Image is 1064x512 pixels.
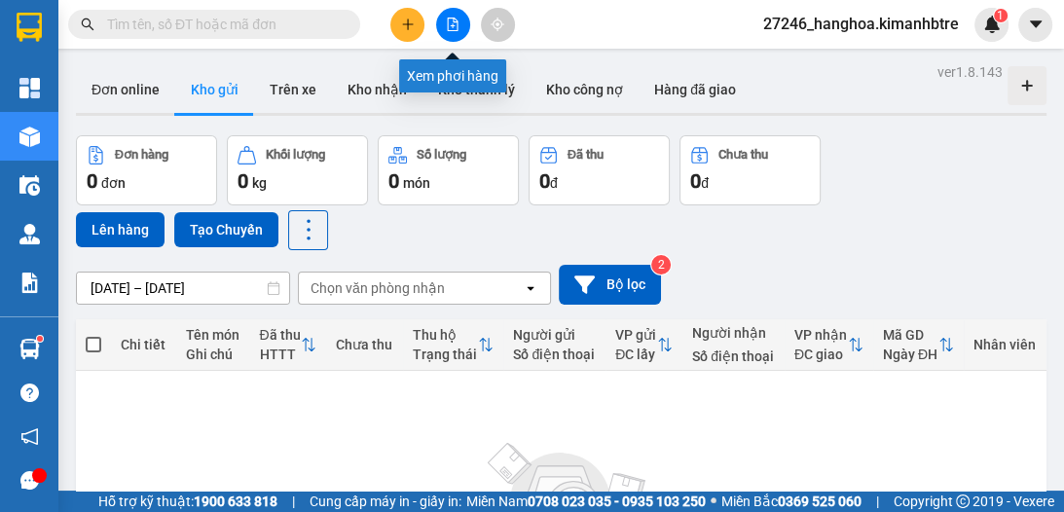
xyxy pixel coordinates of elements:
[701,175,709,191] span: đ
[883,327,938,343] div: Mã GD
[254,66,332,113] button: Trên xe
[528,494,706,509] strong: 0708 023 035 - 0935 103 250
[19,127,40,147] img: warehouse-icon
[491,18,504,31] span: aim
[77,273,289,304] input: Select a date range.
[76,135,217,205] button: Đơn hàng0đơn
[794,327,848,343] div: VP nhận
[651,255,671,274] sup: 2
[513,327,596,343] div: Người gửi
[692,348,775,364] div: Số điện thoại
[721,491,862,512] span: Miền Bắc
[1027,16,1045,33] span: caret-down
[692,325,775,341] div: Người nhận
[568,148,604,162] div: Đã thu
[37,336,43,342] sup: 1
[997,9,1004,22] span: 1
[748,12,974,36] span: 27246_hanghoa.kimanhbtre
[413,327,478,343] div: Thu hộ
[956,494,970,508] span: copyright
[778,494,862,509] strong: 0369 525 060
[292,491,295,512] span: |
[252,175,267,191] span: kg
[19,339,40,359] img: warehouse-icon
[559,265,661,305] button: Bộ lọc
[388,169,399,193] span: 0
[20,471,39,490] span: message
[1018,8,1052,42] button: caret-down
[266,148,325,162] div: Khối lượng
[174,212,278,247] button: Tạo Chuyến
[175,66,254,113] button: Kho gửi
[390,8,424,42] button: plus
[615,347,657,362] div: ĐC lấy
[259,327,301,343] div: Đã thu
[310,491,461,512] span: Cung cấp máy in - giấy in:
[19,224,40,244] img: warehouse-icon
[539,169,550,193] span: 0
[76,212,165,247] button: Lên hàng
[873,319,964,371] th: Toggle SortBy
[937,61,1003,83] div: ver 1.8.143
[679,135,821,205] button: Chưa thu0đ
[401,18,415,31] span: plus
[87,169,97,193] span: 0
[76,66,175,113] button: Đơn online
[446,18,459,31] span: file-add
[403,175,430,191] span: món
[399,59,506,92] div: Xem phơi hàng
[107,14,337,35] input: Tìm tên, số ĐT hoặc mã đơn
[794,347,848,362] div: ĐC giao
[121,337,166,352] div: Chi tiết
[436,8,470,42] button: file-add
[336,337,393,352] div: Chưa thu
[531,66,639,113] button: Kho công nợ
[550,175,558,191] span: đ
[481,8,515,42] button: aim
[417,148,466,162] div: Số lượng
[19,175,40,196] img: warehouse-icon
[98,491,277,512] span: Hỗ trợ kỹ thuật:
[523,280,538,296] svg: open
[332,66,422,113] button: Kho nhận
[238,169,248,193] span: 0
[101,175,126,191] span: đơn
[513,347,596,362] div: Số điện thoại
[17,13,42,42] img: logo-vxr
[19,78,40,98] img: dashboard-icon
[690,169,701,193] span: 0
[194,494,277,509] strong: 1900 633 818
[711,497,716,505] span: ⚪️
[466,491,706,512] span: Miền Nam
[615,327,657,343] div: VP gửi
[186,327,240,343] div: Tên món
[81,18,94,31] span: search
[983,16,1001,33] img: icon-new-feature
[1008,66,1046,105] div: Tạo kho hàng mới
[785,319,873,371] th: Toggle SortBy
[378,135,519,205] button: Số lượng0món
[249,319,326,371] th: Toggle SortBy
[876,491,879,512] span: |
[529,135,670,205] button: Đã thu0đ
[186,347,240,362] div: Ghi chú
[20,384,39,402] span: question-circle
[994,9,1008,22] sup: 1
[973,337,1037,352] div: Nhân viên
[19,273,40,293] img: solution-icon
[115,148,168,162] div: Đơn hàng
[311,278,445,298] div: Chọn văn phòng nhận
[883,347,938,362] div: Ngày ĐH
[20,427,39,446] span: notification
[413,347,478,362] div: Trạng thái
[605,319,682,371] th: Toggle SortBy
[403,319,503,371] th: Toggle SortBy
[259,347,301,362] div: HTTT
[718,148,768,162] div: Chưa thu
[639,66,752,113] button: Hàng đã giao
[227,135,368,205] button: Khối lượng0kg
